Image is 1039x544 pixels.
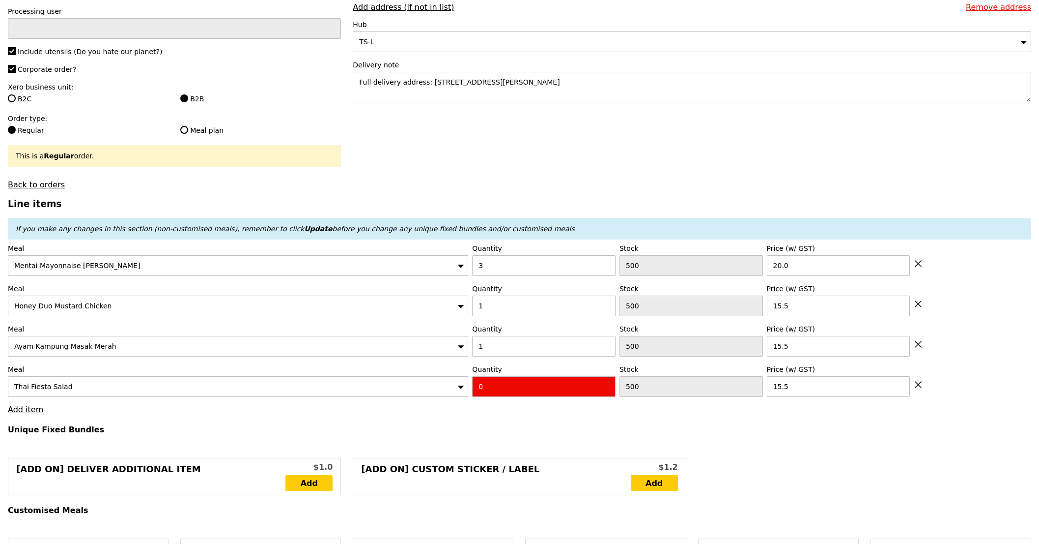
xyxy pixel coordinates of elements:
[359,38,374,46] span: TS-L
[8,126,16,134] input: Regular
[180,94,341,104] label: B2B
[361,462,630,491] div: [Add on] Custom Sticker / Label
[8,199,1031,209] h3: Line items
[619,324,763,334] label: Stock
[472,284,616,294] label: Quantity
[8,94,168,104] label: B2C
[14,383,73,391] span: Thai Fiesta Salad
[14,302,112,310] span: Honey Duo Mustard Chicken
[8,94,16,102] input: B2C
[14,262,140,270] span: Mentai Mayonnaise [PERSON_NAME]
[767,364,910,374] label: Price (w/ GST)
[8,425,1031,434] h4: Unique Fixed Bundles
[304,225,332,233] b: Update
[8,405,43,414] a: Add item
[180,126,188,134] input: Meal plan
[472,243,616,253] label: Quantity
[619,243,763,253] label: Stock
[472,364,616,374] label: Quantity
[8,47,16,55] input: Include utensils (Do you hate our planet?)
[8,364,468,374] label: Meal
[285,475,333,491] a: Add
[767,243,910,253] label: Price (w/ GST)
[353,60,1031,70] label: Delivery note
[16,225,575,233] em: If you make any changes in this section (non-customised meals), remember to click before you chan...
[8,180,65,189] a: Back to orders
[8,324,468,334] label: Meal
[767,284,910,294] label: Price (w/ GST)
[8,284,468,294] label: Meal
[18,65,76,73] span: Corporate order?
[8,125,168,135] label: Regular
[16,462,285,491] div: [Add on] Deliver Additional Item
[8,243,468,253] label: Meal
[631,475,678,491] a: Add
[631,461,678,473] div: $1.2
[8,114,341,123] label: Order type:
[966,2,1031,12] a: Remove address
[767,324,910,334] label: Price (w/ GST)
[180,125,341,135] label: Meal plan
[16,151,333,161] div: This is a order.
[472,324,616,334] label: Quantity
[8,506,1031,515] h4: Customised Meals
[8,82,341,92] label: Xero business unit:
[353,2,454,12] a: Add address (if not in list)
[619,364,763,374] label: Stock
[8,6,341,16] label: Processing user
[8,65,16,73] input: Corporate order?
[44,152,74,160] b: Regular
[619,284,763,294] label: Stock
[18,48,162,56] span: Include utensils (Do you hate our planet?)
[353,20,1031,30] label: Hub
[14,342,116,350] span: Ayam Kampung Masak Merah
[180,94,188,102] input: B2B
[285,461,333,473] div: $1.0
